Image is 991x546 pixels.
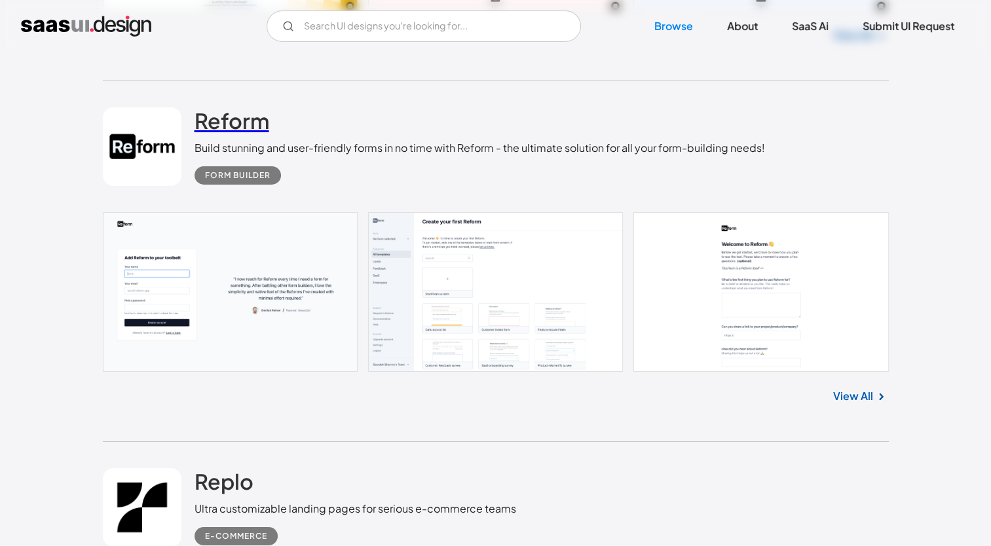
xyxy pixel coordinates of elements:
[833,388,873,404] a: View All
[195,468,253,501] a: Replo
[639,12,709,41] a: Browse
[205,528,267,544] div: E-commerce
[847,12,970,41] a: Submit UI Request
[267,10,581,42] form: Email Form
[776,12,844,41] a: SaaS Ai
[195,501,516,517] div: Ultra customizable landing pages for serious e-commerce teams
[195,140,765,156] div: Build stunning and user-friendly forms in no time with Reform - the ultimate solution for all you...
[195,107,269,134] h2: Reform
[205,168,271,183] div: Form Builder
[195,468,253,494] h2: Replo
[21,16,151,37] a: home
[267,10,581,42] input: Search UI designs you're looking for...
[711,12,774,41] a: About
[195,107,269,140] a: Reform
